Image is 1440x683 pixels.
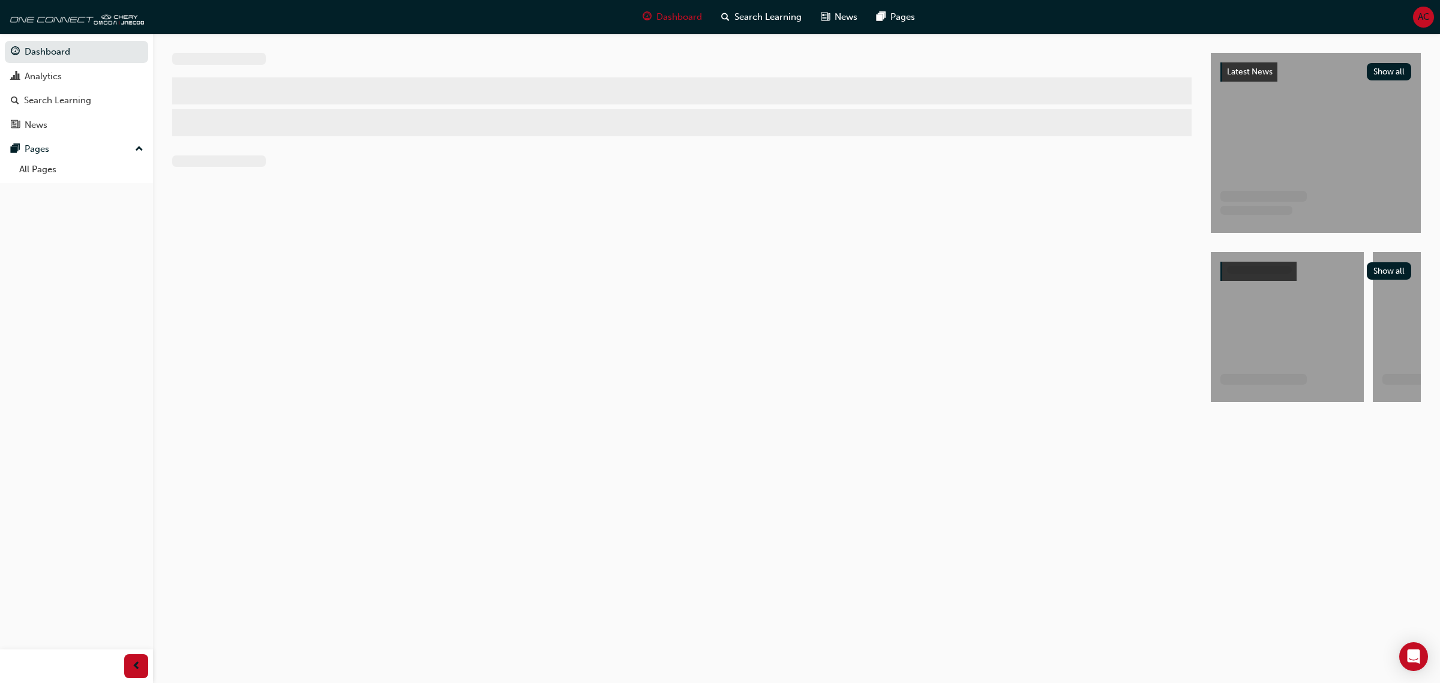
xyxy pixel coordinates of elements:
a: news-iconNews [811,5,867,29]
div: News [25,118,47,132]
span: news-icon [821,10,830,25]
span: News [835,10,857,24]
a: All Pages [14,160,148,179]
button: Show all [1367,262,1412,280]
a: Search Learning [5,89,148,112]
span: Search Learning [734,10,802,24]
span: search-icon [11,95,19,106]
span: up-icon [135,142,143,157]
button: Pages [5,138,148,160]
a: guage-iconDashboard [633,5,712,29]
button: AC [1413,7,1434,28]
span: Pages [890,10,915,24]
div: Search Learning [24,94,91,107]
a: search-iconSearch Learning [712,5,811,29]
a: Show all [1220,262,1411,281]
div: Analytics [25,70,62,83]
span: Dashboard [656,10,702,24]
img: oneconnect [6,5,144,29]
span: pages-icon [11,144,20,155]
button: Show all [1367,63,1412,80]
span: news-icon [11,120,20,131]
div: Pages [25,142,49,156]
span: guage-icon [11,47,20,58]
span: search-icon [721,10,730,25]
a: pages-iconPages [867,5,925,29]
span: guage-icon [643,10,652,25]
a: Latest NewsShow all [1220,62,1411,82]
span: Latest News [1227,67,1273,77]
a: News [5,114,148,136]
div: Open Intercom Messenger [1399,642,1428,671]
span: prev-icon [132,659,141,674]
span: pages-icon [877,10,886,25]
span: AC [1418,10,1430,24]
span: chart-icon [11,71,20,82]
button: DashboardAnalyticsSearch LearningNews [5,38,148,138]
a: Dashboard [5,41,148,63]
a: Analytics [5,65,148,88]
